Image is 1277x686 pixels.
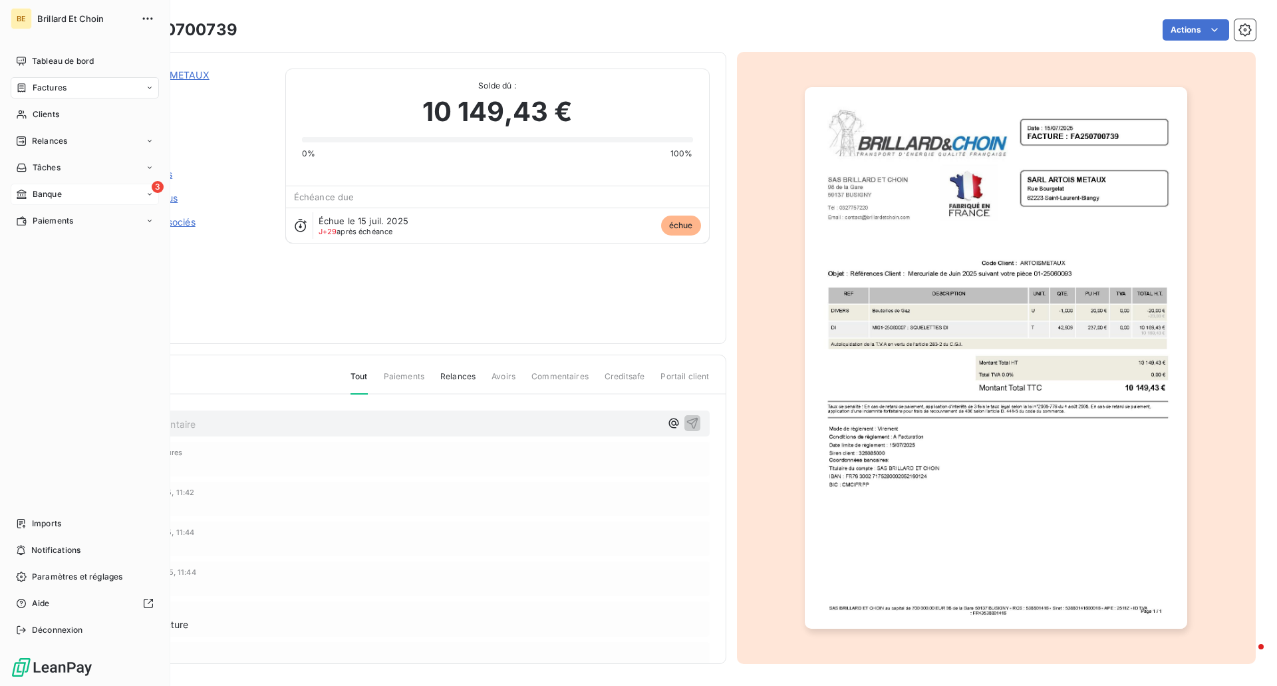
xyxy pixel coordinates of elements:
a: Factures [11,77,159,98]
span: après échéance [319,228,393,236]
a: Tâches [11,157,159,178]
h3: FA250700739 [124,18,237,42]
span: Notifications [31,544,80,556]
span: Factures [33,82,67,94]
a: Paramètres et réglages [11,566,159,588]
span: Échue le 15 juil. 2025 [319,216,408,226]
span: 0% [302,148,315,160]
a: Paiements [11,210,159,232]
a: Imports [11,513,159,534]
span: Clients [33,108,59,120]
span: Déconnexion [32,624,83,636]
img: invoice_thumbnail [805,87,1187,629]
span: Relances [440,371,476,393]
span: Paiements [33,215,73,227]
a: Clients [11,104,159,125]
a: Aide [11,593,159,614]
iframe: Intercom live chat [1232,641,1264,673]
span: 10 149,43 € [422,92,573,132]
span: échue [661,216,701,236]
span: Solde dû : [302,80,693,92]
span: Aide [32,598,50,609]
span: Tâches [33,162,61,174]
div: BE [11,8,32,29]
span: Tableau de bord [32,55,94,67]
span: Paramètres et réglages [32,571,122,583]
span: Portail client [660,371,709,393]
a: Tableau de bord [11,51,159,72]
span: Banque [33,188,62,200]
span: Imports [32,518,61,530]
img: Logo LeanPay [11,657,93,678]
span: Paiements [384,371,424,393]
span: Creditsafe [605,371,645,393]
span: Commentaires [531,371,589,393]
a: Relances [11,130,159,152]
span: Brillard Et Choin [37,13,133,24]
a: 3Banque [11,184,159,205]
span: J+29 [319,227,337,236]
span: Relances [32,135,67,147]
span: Avoirs [492,371,515,393]
span: 100% [670,148,693,160]
span: Tout [351,371,368,395]
button: Actions [1163,19,1229,41]
span: Échéance due [294,192,355,202]
span: 3 [152,181,164,193]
